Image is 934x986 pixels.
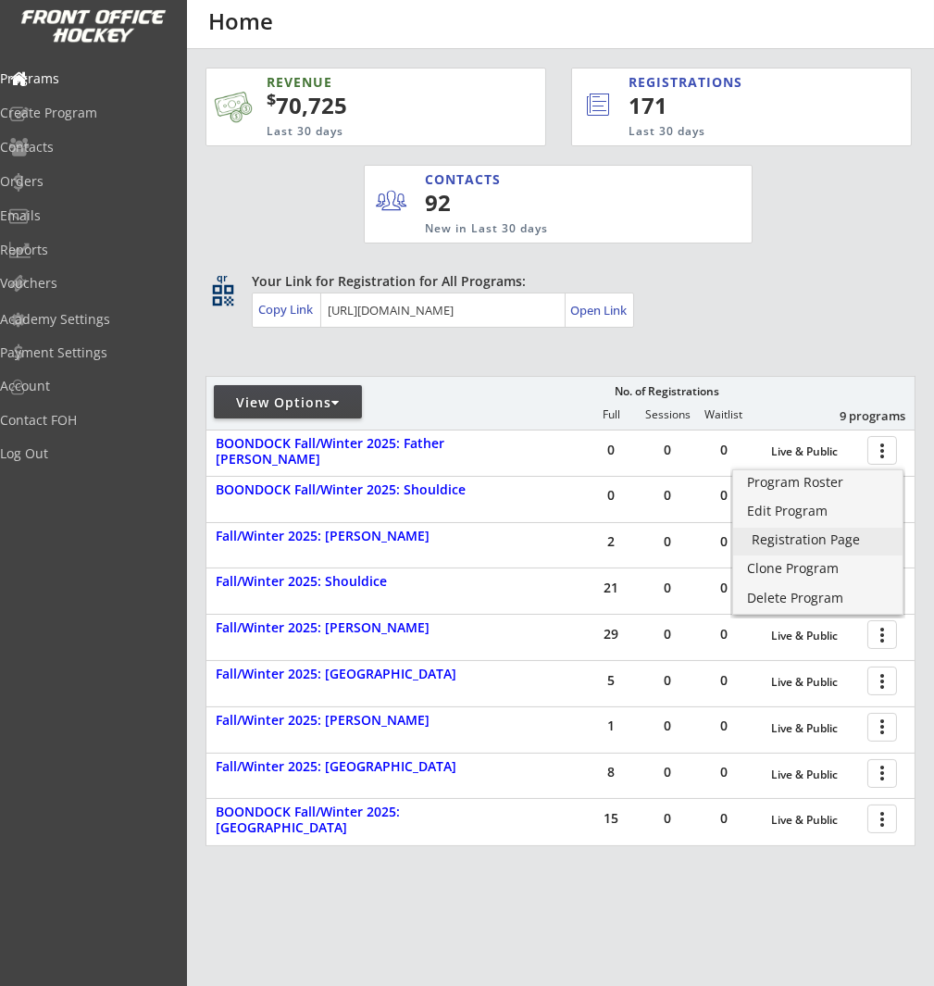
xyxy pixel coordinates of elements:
[583,408,639,421] div: Full
[216,713,504,729] div: Fall/Winter 2025: [PERSON_NAME]
[696,581,752,594] div: 0
[216,759,504,775] div: Fall/Winter 2025: [GEOGRAPHIC_DATA]
[867,620,897,649] button: more_vert
[696,443,752,456] div: 0
[583,489,639,502] div: 0
[252,272,858,291] div: Your Link for Registration for All Programs:
[267,73,461,92] div: REVENUE
[425,221,666,237] div: New in Last 30 days
[583,766,639,779] div: 8
[216,482,504,498] div: BOONDOCK Fall/Winter 2025: Shouldice
[695,408,751,421] div: Waitlist
[771,445,858,458] div: Live & Public
[696,719,752,732] div: 0
[583,628,639,641] div: 29
[640,535,695,548] div: 0
[640,443,695,456] div: 0
[696,489,752,502] div: 0
[216,574,504,590] div: Fall/Winter 2025: Shouldice
[752,533,884,546] div: Registration Page
[867,667,897,695] button: more_vert
[209,281,237,309] button: qr_code
[211,272,233,284] div: qr
[570,303,629,318] div: Open Link
[640,812,695,825] div: 0
[867,759,897,788] button: more_vert
[629,73,829,92] div: REGISTRATIONS
[216,436,504,468] div: BOONDOCK Fall/Winter 2025: Father [PERSON_NAME]
[733,528,903,555] a: Registration Page
[771,676,858,689] div: Live & Public
[258,301,317,318] div: Copy Link
[640,766,695,779] div: 0
[629,124,835,140] div: Last 30 days
[425,170,509,189] div: CONTACTS
[267,88,276,110] sup: $
[696,674,752,687] div: 0
[583,719,639,732] div: 1
[583,812,639,825] div: 15
[696,628,752,641] div: 0
[640,628,695,641] div: 0
[771,768,858,781] div: Live & Public
[771,722,858,735] div: Live & Public
[640,489,695,502] div: 0
[747,476,889,489] div: Program Roster
[867,436,897,465] button: more_vert
[640,408,695,421] div: Sessions
[216,805,504,836] div: BOONDOCK Fall/Winter 2025: [GEOGRAPHIC_DATA]
[629,90,849,121] div: 171
[747,562,889,575] div: Clone Program
[609,385,724,398] div: No. of Registrations
[583,674,639,687] div: 5
[867,713,897,742] button: more_vert
[583,581,639,594] div: 21
[733,470,903,498] a: Program Roster
[696,535,752,548] div: 0
[696,766,752,779] div: 0
[640,674,695,687] div: 0
[267,90,487,121] div: 70,725
[425,187,539,218] div: 92
[216,529,504,544] div: Fall/Winter 2025: [PERSON_NAME]
[747,505,889,518] div: Edit Program
[747,592,889,605] div: Delete Program
[570,297,629,323] a: Open Link
[771,630,858,643] div: Live & Public
[771,814,858,827] div: Live & Public
[583,443,639,456] div: 0
[696,812,752,825] div: 0
[214,393,362,412] div: View Options
[583,535,639,548] div: 2
[267,124,461,140] div: Last 30 days
[216,620,504,636] div: Fall/Winter 2025: [PERSON_NAME]
[809,407,905,424] div: 9 programs
[733,499,903,527] a: Edit Program
[867,805,897,833] button: more_vert
[640,581,695,594] div: 0
[216,667,504,682] div: Fall/Winter 2025: [GEOGRAPHIC_DATA]
[640,719,695,732] div: 0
